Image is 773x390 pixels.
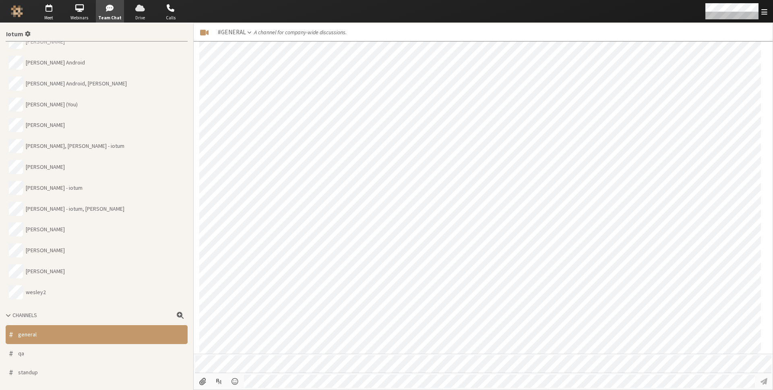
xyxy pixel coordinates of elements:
[3,26,33,41] button: Settings
[6,115,188,136] button: [PERSON_NAME]
[6,282,188,303] button: wesley2
[6,261,188,282] button: [PERSON_NAME]
[211,375,226,388] button: Show formatting
[12,311,37,319] span: Channels
[6,94,188,115] button: [PERSON_NAME] (You)
[11,5,23,17] img: Iotum
[6,157,188,178] button: [PERSON_NAME]
[6,219,188,240] button: [PERSON_NAME]
[6,31,188,52] button: [PERSON_NAME]
[756,375,771,388] button: Send message
[18,330,37,339] span: general
[6,240,188,261] button: [PERSON_NAME]
[215,26,254,39] button: #general
[228,375,243,388] button: Open menu
[126,15,154,21] span: Drive
[9,366,13,378] span: #
[96,15,124,21] span: Team Chat
[254,28,347,37] span: A channel for company-wide discussions.
[6,52,188,73] button: [PERSON_NAME] Android
[157,15,185,21] span: Calls
[9,347,13,359] span: #
[35,15,63,21] span: Meet
[6,325,188,344] button: #general
[6,198,188,219] button: [PERSON_NAME] - iotum, [PERSON_NAME]
[6,31,23,38] span: Iotum
[6,344,188,363] button: #qa
[18,349,24,358] span: qa
[6,177,188,198] button: [PERSON_NAME] - iotum
[6,73,188,94] button: [PERSON_NAME] Android, [PERSON_NAME]
[196,23,213,41] button: Start a meeting
[6,363,188,382] button: #standup
[65,15,93,21] span: Webinars
[6,136,188,157] button: [PERSON_NAME], [PERSON_NAME] - iotum
[18,368,38,377] span: standup
[9,328,13,340] span: #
